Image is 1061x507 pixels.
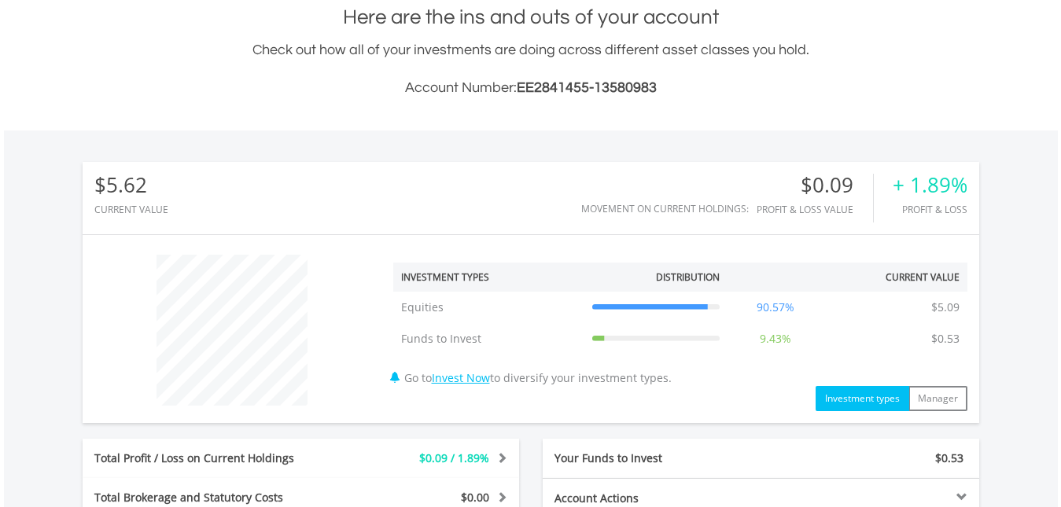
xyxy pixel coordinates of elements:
div: Account Actions [543,490,761,506]
th: Investment Types [393,263,584,292]
span: $0.09 / 1.89% [419,450,489,465]
div: $0.09 [757,174,873,197]
div: Total Profit / Loss on Current Holdings [83,450,337,466]
div: Go to to diversify your investment types. [381,247,979,411]
button: Investment types [816,386,909,411]
span: $0.53 [935,450,963,465]
button: Manager [908,386,967,411]
td: Equities [393,292,584,323]
td: $0.53 [923,323,967,355]
td: $5.09 [923,292,967,323]
span: $0.00 [461,490,489,505]
div: Check out how all of your investments are doing across different asset classes you hold. [83,39,979,99]
td: Funds to Invest [393,323,584,355]
div: $5.62 [94,174,168,197]
div: Distribution [656,270,720,284]
h3: Account Number: [83,77,979,99]
td: 9.43% [728,323,823,355]
span: EE2841455-13580983 [517,80,657,95]
div: Movement on Current Holdings: [581,204,749,214]
div: + 1.89% [893,174,967,197]
h1: Here are the ins and outs of your account [83,3,979,31]
div: Profit & Loss Value [757,204,873,215]
a: Invest Now [432,370,490,385]
div: Your Funds to Invest [543,450,761,466]
div: Total Brokerage and Statutory Costs [83,490,337,505]
div: Profit & Loss [893,204,967,215]
td: 90.57% [728,292,823,323]
div: CURRENT VALUE [94,204,168,215]
th: Current Value [823,263,967,292]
